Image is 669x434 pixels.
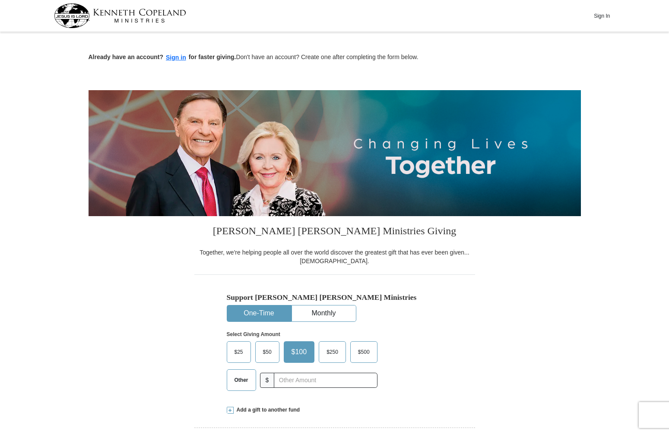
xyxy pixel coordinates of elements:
[194,248,475,265] div: Together, we're helping people all over the world discover the greatest gift that has ever been g...
[54,3,186,28] img: kcm-header-logo.svg
[354,346,374,359] span: $500
[260,373,275,388] span: $
[230,374,253,387] span: Other
[287,346,311,359] span: $100
[227,305,291,321] button: One-Time
[234,406,300,414] span: Add a gift to another fund
[194,216,475,248] h3: [PERSON_NAME] [PERSON_NAME] Ministries Giving
[322,346,342,359] span: $250
[230,346,247,359] span: $25
[274,373,377,388] input: Other Amount
[89,53,581,63] p: Don't have an account? Create one after completing the form below.
[227,293,443,302] h5: Support [PERSON_NAME] [PERSON_NAME] Ministries
[292,305,356,321] button: Monthly
[259,346,276,359] span: $50
[163,53,189,63] button: Sign in
[89,53,236,60] strong: Already have an account? for faster giving.
[589,9,615,22] button: Sign In
[227,331,280,337] strong: Select Giving Amount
